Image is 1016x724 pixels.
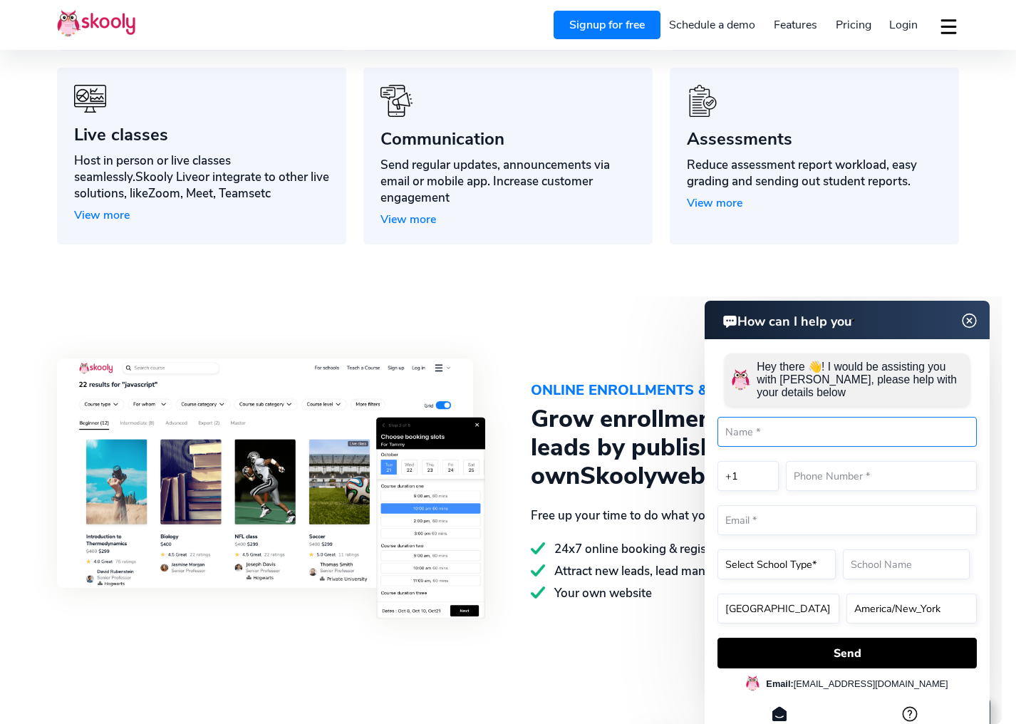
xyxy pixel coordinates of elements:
div: Assessments [687,128,942,150]
span: Pricing [836,17,871,33]
div: Attract new leads, lead management [531,563,959,579]
div: Host in person or live classes seamlessly. or integrate to other live solutions, like etc [74,152,329,202]
div: Free up your time to do what you do best, and automate leads, registrations [531,507,959,524]
div: Grow enrollments by attracting new leads by publishing your own website [531,405,959,490]
span: Login [889,17,918,33]
img: icon-benefits-6 [74,85,106,113]
div: Live classes [74,124,329,145]
div: 24x7 online booking & registrations [531,541,959,557]
div: ONLINE ENROLLMENTS & BOOKINGS [531,376,959,405]
a: Schedule a demo [660,14,765,36]
span: View more [74,207,130,223]
img: Skooly [57,9,135,37]
span: Skooly [580,460,657,492]
a: Features [764,14,826,36]
a: Pricing [826,14,881,36]
span: View more [687,195,742,211]
a: Login [880,14,927,36]
img: icon-benefits-5 [380,85,413,117]
div: Communication [380,128,636,150]
a: icon-benefits-12AssessmentsReduce assessment report workload, easy grading and sending out studen... [670,68,959,244]
span: Zoom, Meet, Teams [148,185,254,202]
span: View more [380,212,436,227]
a: icon-benefits-6Live classesHost in person or live classes seamlessly.Skooly Liveor integrate to o... [57,68,346,244]
span: Skooly Live [135,169,198,185]
button: dropdown menu [938,10,959,43]
div: Your own website [531,585,959,601]
a: Signup for free [554,11,660,39]
img: online-enrollments-and-bookings-skooly [57,358,485,619]
img: icon-benefits-12 [687,85,719,117]
a: icon-benefits-5CommunicationSend regular updates, announcements via email or mobile app. Increase... [363,68,653,244]
div: Send regular updates, announcements via email or mobile app. Increase customer engagement [380,157,636,206]
div: Reduce assessment report workload, easy grading and sending out student reports. [687,157,942,190]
